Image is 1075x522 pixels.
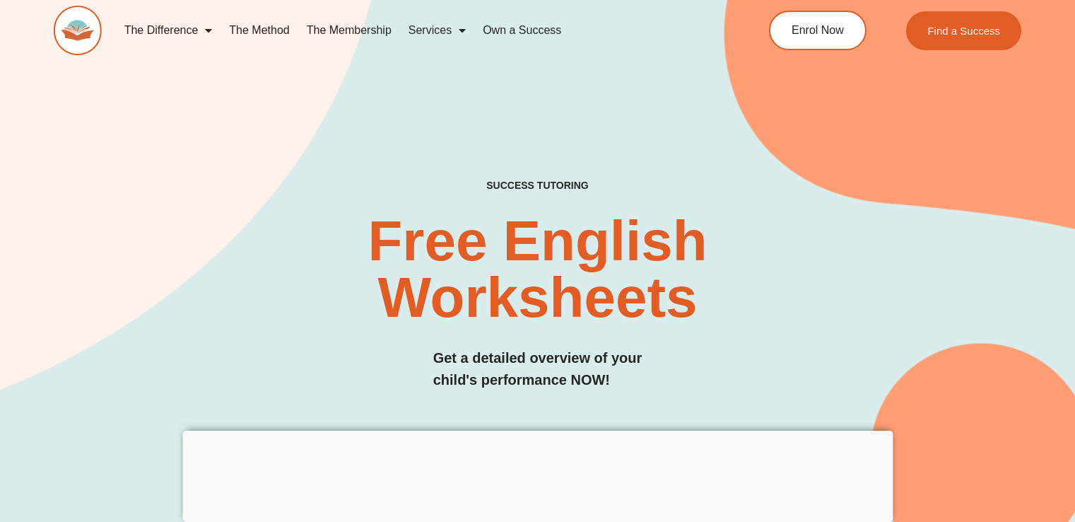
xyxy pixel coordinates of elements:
[221,14,298,47] a: The Method
[182,431,893,518] iframe: Advertisement
[792,25,844,36] span: Enrol Now
[769,11,867,50] a: Enrol Now
[927,25,1000,36] span: Find a Success
[116,14,221,47] a: The Difference
[218,213,857,326] h2: Free English Worksheets​
[298,14,400,47] a: The Membership
[906,11,1021,50] a: Find a Success
[400,14,474,47] a: Services
[474,14,570,47] a: Own a Success
[433,347,642,391] h3: Get a detailed overview of your child's performance NOW!
[116,14,714,47] nav: Menu
[394,180,681,192] h4: SUCCESS TUTORING​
